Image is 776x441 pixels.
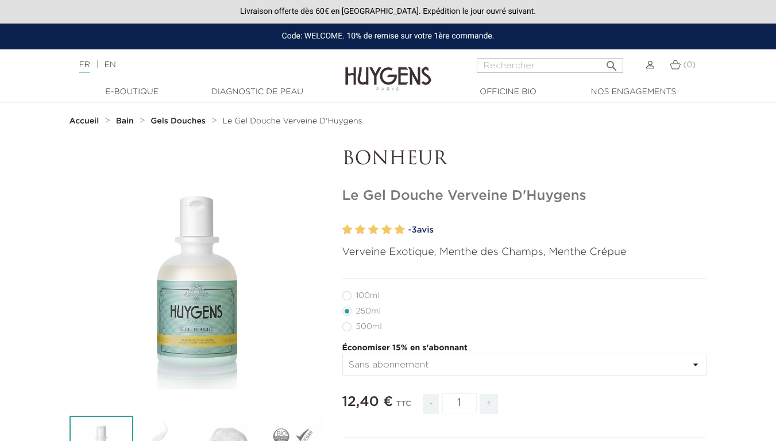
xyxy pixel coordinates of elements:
[222,117,362,126] a: Le Gel Douche Verveine D'Huygens
[150,117,206,125] strong: Gels Douches
[342,245,707,260] p: Verveine Exotique, Menthe des Champs, Menthe Crépue
[70,117,99,125] strong: Accueil
[342,307,395,316] label: 250ml
[396,392,411,423] div: TTC
[74,58,315,72] div: |
[480,394,498,414] span: +
[342,291,393,300] label: 100ml
[150,117,208,126] a: Gels Douches
[200,86,315,98] a: Diagnostic de peau
[395,222,405,238] label: 5
[345,48,431,92] img: Huygens
[342,188,707,204] h1: Le Gel Douche Verveine D'Huygens
[683,61,696,69] span: (0)
[411,226,416,234] span: 3
[423,394,439,414] span: -
[381,222,392,238] label: 4
[75,86,190,98] a: E-Boutique
[601,55,622,70] button: 
[442,393,477,413] input: Quantité
[342,149,707,171] p: BONHEUR
[605,56,619,69] i: 
[451,86,566,98] a: Officine Bio
[116,117,137,126] a: Bain
[79,61,90,73] a: FR
[222,117,362,125] span: Le Gel Douche Verveine D'Huygens
[368,222,379,238] label: 3
[342,222,353,238] label: 1
[355,222,365,238] label: 2
[342,322,396,331] label: 500ml
[116,117,134,125] strong: Bain
[342,342,707,354] p: Économiser 15% en s'abonnant
[70,117,102,126] a: Accueil
[342,395,393,409] span: 12,40 €
[408,222,707,239] a: -3avis
[576,86,691,98] a: Nos engagements
[104,61,115,69] a: EN
[477,58,623,73] input: Rechercher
